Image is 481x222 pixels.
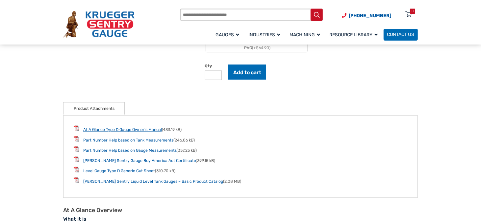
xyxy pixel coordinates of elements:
[83,159,196,163] a: [PERSON_NAME] Sentry Gauge Buy America Act Certificate
[74,167,408,174] li: (310.70 kB)
[63,207,418,214] h2: At A Glance Overview
[83,148,177,153] a: Part Number Help based on Gauge Measurements
[326,28,384,41] a: Resource Library
[290,32,320,38] span: Machining
[74,157,408,164] li: (399.15 kB)
[63,11,135,37] img: Krueger Sentry Gauge
[286,28,326,41] a: Machining
[83,169,155,174] a: Level Gauge Type D Generic Cut Sheet
[74,177,408,185] li: (2.08 MB)
[384,29,418,41] a: Contact Us
[83,138,173,143] a: Part Number Help based on Tank Measurements
[83,179,223,184] a: [PERSON_NAME] Sentry Liquid Level Tank Gauges – Basic Product Catalog
[349,13,391,18] span: [PHONE_NUMBER]
[228,65,266,80] button: Add to cart
[212,28,245,41] a: Gauges
[342,12,391,19] a: Phone Number (920) 434-8860
[252,46,270,50] span: (+$64.90)
[216,32,240,38] span: Gauges
[205,71,222,80] input: Product quantity
[206,44,307,52] div: PVG
[74,126,408,133] li: (433.19 kB)
[74,103,114,115] a: Product Attachments
[249,32,281,38] span: Industries
[330,32,378,38] span: Resource Library
[412,9,414,14] div: 0
[83,128,162,132] a: At A Glance Type D Gauge Owner’s Manual
[387,32,415,38] span: Contact Us
[74,146,408,154] li: (357.25 kB)
[74,136,408,144] li: (246.06 kB)
[245,28,286,41] a: Industries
